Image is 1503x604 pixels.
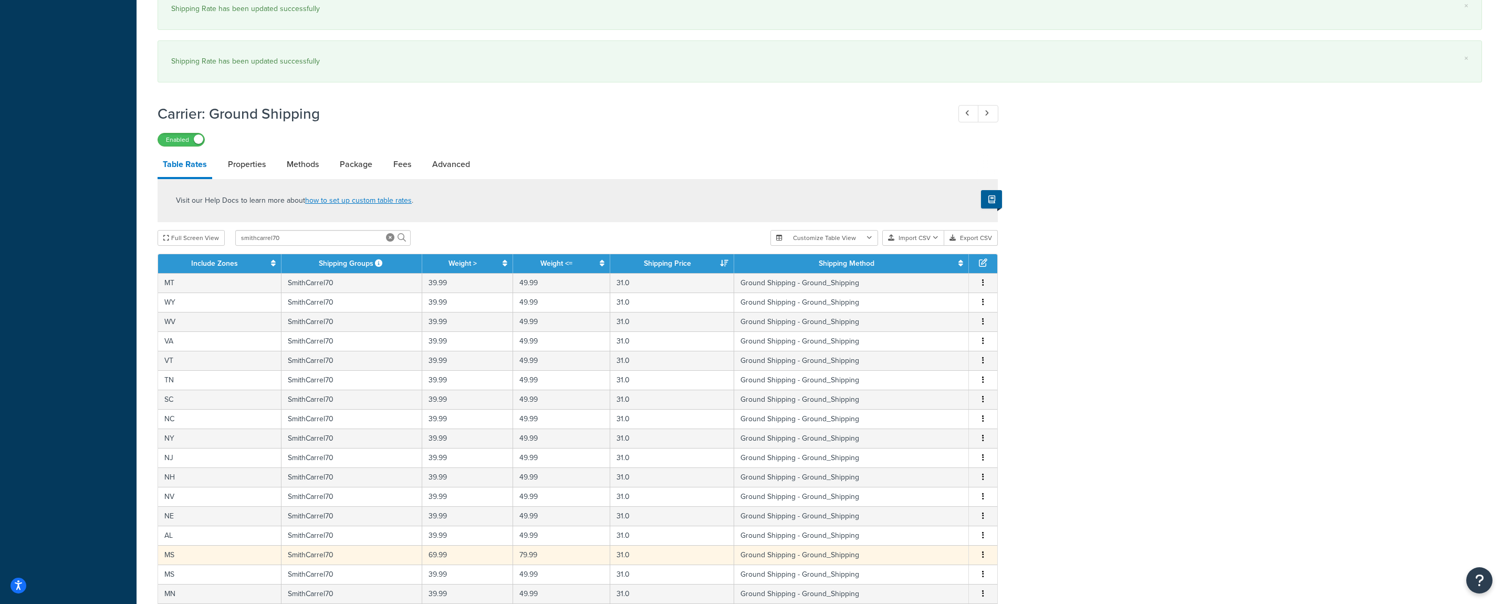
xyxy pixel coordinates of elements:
[427,152,475,177] a: Advanced
[158,273,281,293] td: MT
[1466,567,1492,593] button: Open Resource Center
[422,390,513,409] td: 39.99
[281,331,423,351] td: SmithCarrel70
[158,331,281,351] td: VA
[610,293,735,312] td: 31.0
[422,565,513,584] td: 39.99
[513,545,610,565] td: 79.99
[158,370,281,390] td: TN
[158,133,204,146] label: Enabled
[158,152,212,179] a: Table Rates
[335,152,378,177] a: Package
[540,258,572,269] a: Weight <=
[734,331,969,351] td: Ground Shipping - Ground_Shipping
[734,487,969,506] td: Ground Shipping - Ground_Shipping
[610,467,735,487] td: 31.0
[422,312,513,331] td: 39.99
[158,351,281,370] td: VT
[448,258,477,269] a: Weight >
[158,565,281,584] td: MS
[235,230,411,246] input: Search
[422,506,513,526] td: 39.99
[422,429,513,448] td: 39.99
[513,506,610,526] td: 49.99
[422,273,513,293] td: 39.99
[158,293,281,312] td: WY
[281,565,423,584] td: SmithCarrel70
[513,448,610,467] td: 49.99
[281,254,423,273] th: Shipping Groups
[158,429,281,448] td: NY
[513,273,610,293] td: 49.99
[158,584,281,603] td: MN
[281,526,423,545] td: SmithCarrel70
[305,195,412,206] a: how to set up custom table rates
[171,54,1468,69] div: Shipping Rate has been updated successfully
[734,584,969,603] td: Ground Shipping - Ground_Shipping
[422,448,513,467] td: 39.99
[513,351,610,370] td: 49.99
[610,565,735,584] td: 31.0
[734,526,969,545] td: Ground Shipping - Ground_Shipping
[191,258,238,269] a: Include Zones
[610,370,735,390] td: 31.0
[513,293,610,312] td: 49.99
[158,409,281,429] td: NC
[281,429,423,448] td: SmithCarrel70
[734,467,969,487] td: Ground Shipping - Ground_Shipping
[422,526,513,545] td: 39.99
[610,545,735,565] td: 31.0
[158,103,939,124] h1: Carrier: Ground Shipping
[158,312,281,331] td: WV
[281,545,423,565] td: SmithCarrel70
[944,230,998,246] button: Export CSV
[770,230,878,246] button: Customize Table View
[158,526,281,545] td: AL
[1464,54,1468,63] a: ×
[223,152,271,177] a: Properties
[422,584,513,603] td: 39.99
[610,409,735,429] td: 31.0
[610,331,735,351] td: 31.0
[734,390,969,409] td: Ground Shipping - Ground_Shipping
[819,258,874,269] a: Shipping Method
[734,273,969,293] td: Ground Shipping - Ground_Shipping
[610,526,735,545] td: 31.0
[281,448,423,467] td: SmithCarrel70
[422,467,513,487] td: 39.99
[281,273,423,293] td: SmithCarrel70
[981,190,1002,209] button: Show Help Docs
[281,409,423,429] td: SmithCarrel70
[281,351,423,370] td: SmithCarrel70
[610,448,735,467] td: 31.0
[882,230,944,246] button: Import CSV
[734,565,969,584] td: Ground Shipping - Ground_Shipping
[158,545,281,565] td: MS
[158,448,281,467] td: NJ
[513,429,610,448] td: 49.99
[513,390,610,409] td: 49.99
[171,2,1468,16] div: Shipping Rate has been updated successfully
[734,409,969,429] td: Ground Shipping - Ground_Shipping
[281,506,423,526] td: SmithCarrel70
[281,390,423,409] td: SmithCarrel70
[734,545,969,565] td: Ground Shipping - Ground_Shipping
[281,293,423,312] td: SmithCarrel70
[610,312,735,331] td: 31.0
[281,467,423,487] td: SmithCarrel70
[1464,2,1468,10] a: ×
[734,351,969,370] td: Ground Shipping - Ground_Shipping
[734,312,969,331] td: Ground Shipping - Ground_Shipping
[978,105,998,122] a: Next Record
[422,409,513,429] td: 39.99
[422,331,513,351] td: 39.99
[610,506,735,526] td: 31.0
[281,584,423,603] td: SmithCarrel70
[734,506,969,526] td: Ground Shipping - Ground_Shipping
[513,565,610,584] td: 49.99
[422,351,513,370] td: 39.99
[281,487,423,506] td: SmithCarrel70
[513,370,610,390] td: 49.99
[958,105,979,122] a: Previous Record
[513,584,610,603] td: 49.99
